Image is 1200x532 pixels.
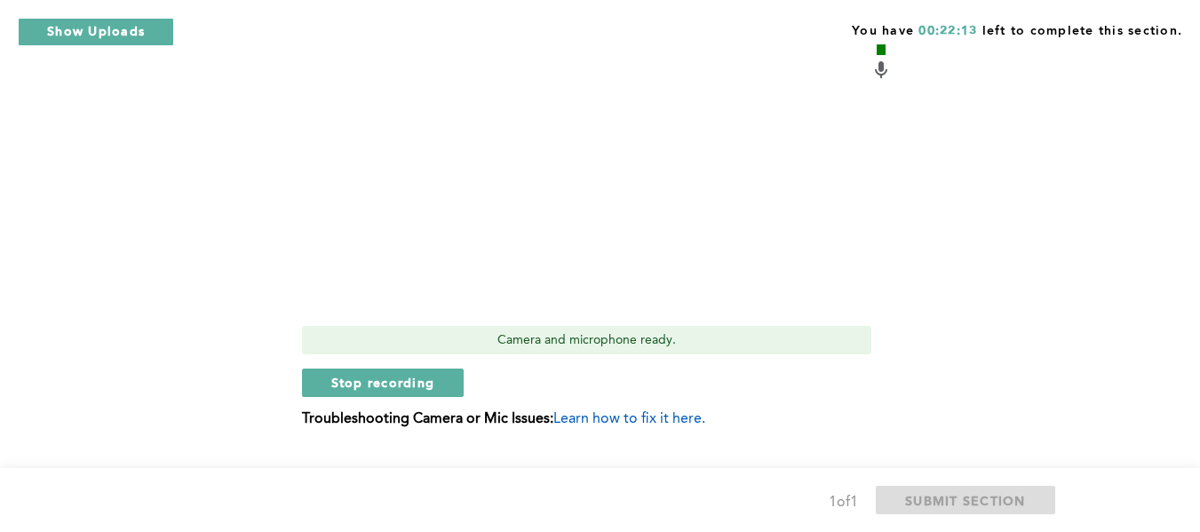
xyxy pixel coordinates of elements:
[331,374,435,391] span: Stop recording
[852,18,1182,40] span: You have left to complete this section.
[302,326,871,354] div: Camera and microphone ready.
[302,369,465,397] button: Stop recording
[918,25,977,37] span: 00:22:13
[553,412,705,426] span: Learn how to fix it here.
[905,492,1026,509] span: SUBMIT SECTION
[18,18,174,46] button: Show Uploads
[829,490,858,515] div: 1 of 1
[876,486,1055,514] button: SUBMIT SECTION
[302,412,553,426] b: Troubleshooting Camera or Mic Issues:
